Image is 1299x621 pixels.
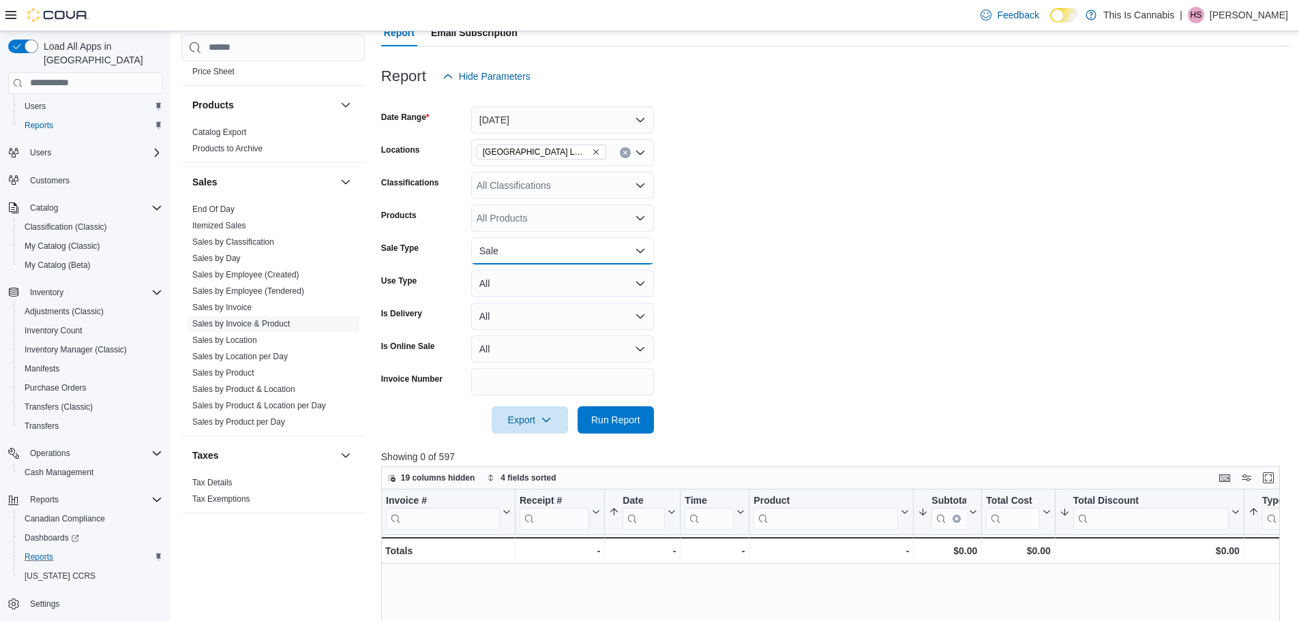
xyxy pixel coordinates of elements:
[25,120,53,131] span: Reports
[520,494,600,529] button: Receipt #
[19,530,162,546] span: Dashboards
[592,148,600,156] button: Remove CHILLIWACK LOCATION from selection in this group
[381,308,422,319] label: Is Delivery
[192,367,254,378] span: Sales by Product
[635,180,646,191] button: Open list of options
[192,494,250,504] a: Tax Exemptions
[25,145,162,161] span: Users
[192,417,285,427] a: Sales by Product per Day
[25,200,63,216] button: Catalog
[25,491,64,508] button: Reports
[192,98,335,112] button: Products
[520,494,589,507] div: Receipt #
[685,494,734,507] div: Time
[1188,7,1204,23] div: Heather Sumner
[753,543,909,559] div: -
[685,543,745,559] div: -
[181,201,365,436] div: Sales
[19,418,64,434] a: Transfers
[19,257,96,273] a: My Catalog (Beta)
[25,402,93,412] span: Transfers (Classic)
[459,70,531,83] span: Hide Parameters
[386,494,500,529] div: Invoice #
[19,511,110,527] a: Canadian Compliance
[25,172,75,189] a: Customers
[192,368,254,378] a: Sales by Product
[192,416,285,427] span: Sales by Product per Day
[338,447,354,464] button: Taxes
[19,399,162,415] span: Transfers (Classic)
[1060,543,1240,559] div: $0.00
[192,477,233,488] span: Tax Details
[25,445,76,461] button: Operations
[30,175,70,186] span: Customers
[14,416,168,436] button: Transfers
[975,1,1044,29] a: Feedback
[986,494,1039,507] div: Total Cost
[753,494,898,507] div: Product
[25,445,162,461] span: Operations
[918,543,977,559] div: $0.00
[19,464,162,481] span: Cash Management
[192,384,295,395] span: Sales by Product & Location
[19,549,59,565] a: Reports
[25,284,162,301] span: Inventory
[19,303,162,320] span: Adjustments (Classic)
[192,254,241,263] a: Sales by Day
[19,117,162,134] span: Reports
[1073,494,1229,529] div: Total Discount
[14,97,168,116] button: Users
[19,257,162,273] span: My Catalog (Beta)
[30,494,59,505] span: Reports
[25,284,69,301] button: Inventory
[19,568,101,584] a: [US_STATE] CCRS
[1210,7,1288,23] p: [PERSON_NAME]
[30,147,51,158] span: Users
[25,145,57,161] button: Users
[192,237,274,247] a: Sales by Classification
[192,351,288,362] span: Sales by Location per Day
[14,340,168,359] button: Inventory Manager (Classic)
[471,335,654,363] button: All
[1191,7,1202,23] span: HS
[918,494,977,529] button: SubtotalClear input
[381,112,430,123] label: Date Range
[25,344,127,355] span: Inventory Manager (Classic)
[3,444,168,463] button: Operations
[192,143,263,154] span: Products to Archive
[192,286,304,297] span: Sales by Employee (Tendered)
[192,220,246,231] span: Itemized Sales
[14,321,168,340] button: Inventory Count
[14,237,168,256] button: My Catalog (Classic)
[3,490,168,509] button: Reports
[381,177,439,188] label: Classifications
[471,106,654,134] button: [DATE]
[192,175,218,189] h3: Sales
[501,472,556,483] span: 4 fields sorted
[14,547,168,566] button: Reports
[1103,7,1174,23] p: This Is Cannabis
[19,303,109,320] a: Adjustments (Classic)
[19,464,99,481] a: Cash Management
[25,260,91,271] span: My Catalog (Beta)
[609,543,676,559] div: -
[192,401,326,410] a: Sales by Product & Location per Day
[381,374,443,384] label: Invoice Number
[437,63,536,90] button: Hide Parameters
[635,213,646,224] button: Open list of options
[192,400,326,411] span: Sales by Product & Location per Day
[25,513,105,524] span: Canadian Compliance
[609,494,676,529] button: Date
[986,494,1039,529] div: Total Cost
[492,406,568,434] button: Export
[986,494,1050,529] button: Total Cost
[25,421,59,431] span: Transfers
[19,399,98,415] a: Transfers (Classic)
[14,397,168,416] button: Transfers (Classic)
[25,101,46,112] span: Users
[1060,494,1240,529] button: Total Discount
[25,532,79,543] span: Dashboards
[381,450,1289,464] p: Showing 0 of 597
[997,8,1039,22] span: Feedback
